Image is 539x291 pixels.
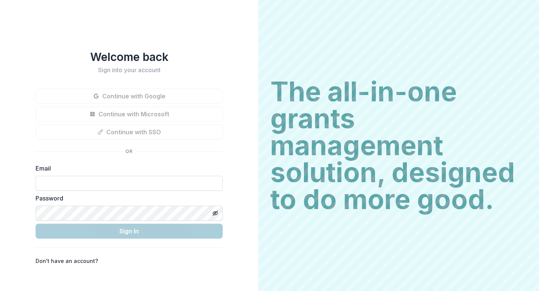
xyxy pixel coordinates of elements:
h2: Sign into your account [36,67,223,74]
button: Continue with Microsoft [36,107,223,122]
button: Sign In [36,224,223,239]
label: Email [36,164,218,173]
button: Continue with SSO [36,125,223,140]
p: Don't have an account? [36,257,98,265]
button: Toggle password visibility [209,207,221,219]
button: Continue with Google [36,89,223,104]
h1: Welcome back [36,50,223,64]
label: Password [36,194,218,203]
